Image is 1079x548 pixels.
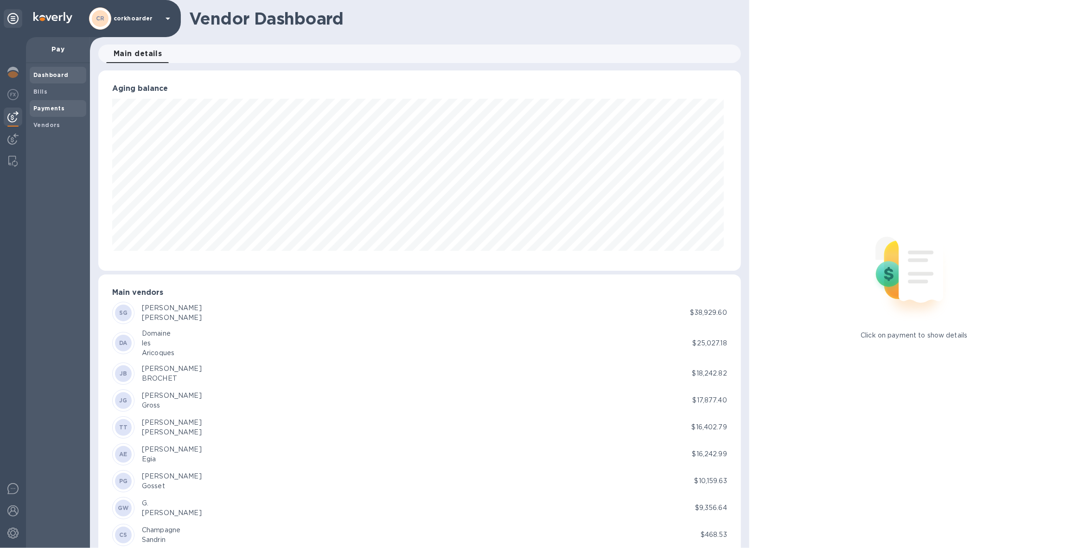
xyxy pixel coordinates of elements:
[114,47,162,60] span: Main details
[119,424,128,431] b: TT
[33,121,60,128] b: Vendors
[142,391,202,401] div: [PERSON_NAME]
[119,339,128,346] b: DA
[142,454,202,464] div: Egia
[114,15,160,22] p: corkhoarder
[112,84,727,93] h3: Aging balance
[142,508,202,518] div: [PERSON_NAME]
[142,313,202,323] div: [PERSON_NAME]
[142,401,202,410] div: Gross
[695,476,727,486] p: $10,159.63
[142,374,202,383] div: BROCHET
[33,12,72,23] img: Logo
[189,9,734,28] h1: Vendor Dashboard
[142,498,202,508] div: G.
[142,338,174,348] div: les
[690,308,727,318] p: $38,929.60
[142,364,202,374] div: [PERSON_NAME]
[701,530,727,540] p: $468.53
[142,535,180,545] div: Sandrin
[142,472,202,481] div: [PERSON_NAME]
[119,531,128,538] b: CS
[119,397,128,404] b: JG
[142,329,174,338] div: Domaine
[119,478,128,484] b: PG
[4,9,22,28] div: Unpin categories
[692,449,727,459] p: $16,242.99
[142,418,202,427] div: [PERSON_NAME]
[142,481,202,491] div: Gosset
[33,45,83,54] p: Pay
[692,369,727,378] p: $18,242.82
[142,348,174,358] div: Aricoques
[693,395,727,405] p: $17,877.40
[142,427,202,437] div: [PERSON_NAME]
[96,15,105,22] b: CR
[142,303,202,313] div: [PERSON_NAME]
[119,309,128,316] b: SG
[33,71,69,78] b: Dashboard
[118,504,129,511] b: GW
[7,89,19,100] img: Foreign exchange
[119,451,128,458] b: AE
[142,525,180,535] div: Champagne
[693,338,727,348] p: $25,027.18
[112,288,727,297] h3: Main vendors
[861,331,967,340] p: Click on payment to show details
[33,105,64,112] b: Payments
[120,370,128,377] b: JB
[692,422,727,432] p: $16,402.79
[142,445,202,454] div: [PERSON_NAME]
[33,88,47,95] b: Bills
[695,503,727,513] p: $9,356.64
